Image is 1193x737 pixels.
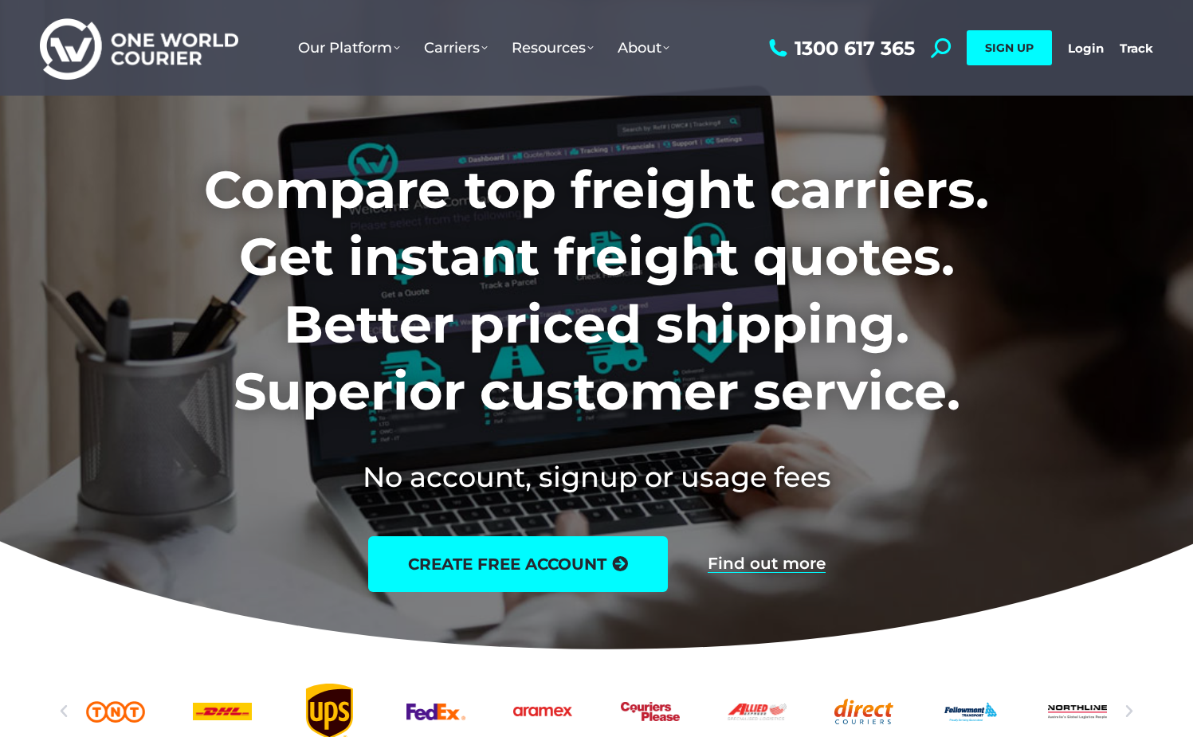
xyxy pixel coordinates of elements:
[424,39,488,57] span: Carriers
[99,457,1094,496] h2: No account, signup or usage fees
[412,23,500,73] a: Carriers
[708,555,826,573] a: Find out more
[500,23,606,73] a: Resources
[99,156,1094,425] h1: Compare top freight carriers. Get instant freight quotes. Better priced shipping. Superior custom...
[298,39,400,57] span: Our Platform
[40,16,238,80] img: One World Courier
[967,30,1052,65] a: SIGN UP
[765,38,915,58] a: 1300 617 365
[368,536,668,592] a: create free account
[985,41,1034,55] span: SIGN UP
[1068,41,1104,56] a: Login
[286,23,412,73] a: Our Platform
[606,23,681,73] a: About
[1120,41,1153,56] a: Track
[618,39,669,57] span: About
[512,39,594,57] span: Resources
